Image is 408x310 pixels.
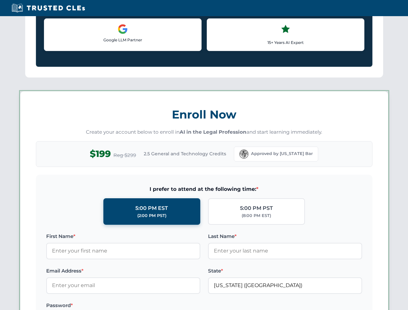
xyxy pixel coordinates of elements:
span: I prefer to attend at the following time: [46,185,362,193]
label: First Name [46,232,200,240]
strong: AI in the Legal Profession [180,129,246,135]
span: $199 [90,147,111,161]
img: Florida Bar [239,150,248,159]
div: 5:00 PM PST [240,204,273,212]
h3: Enroll Now [36,104,372,125]
input: Enter your last name [208,243,362,259]
div: (8:00 PM EST) [242,212,271,219]
p: Create your account below to enroll in and start learning immediately. [36,129,372,136]
label: Last Name [208,232,362,240]
div: 5:00 PM EST [135,204,168,212]
input: Enter your email [46,277,200,294]
label: Email Address [46,267,200,275]
input: Florida (FL) [208,277,362,294]
div: (2:00 PM PST) [137,212,166,219]
label: State [208,267,362,275]
img: Google [118,24,128,34]
label: Password [46,302,200,309]
img: Trusted CLEs [10,3,87,13]
p: 15+ Years AI Expert [212,39,359,46]
span: Approved by [US_STATE] Bar [251,150,313,157]
span: 2.5 General and Technology Credits [144,150,226,157]
p: Google LLM Partner [49,37,196,43]
span: Reg $299 [113,151,136,159]
input: Enter your first name [46,243,200,259]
